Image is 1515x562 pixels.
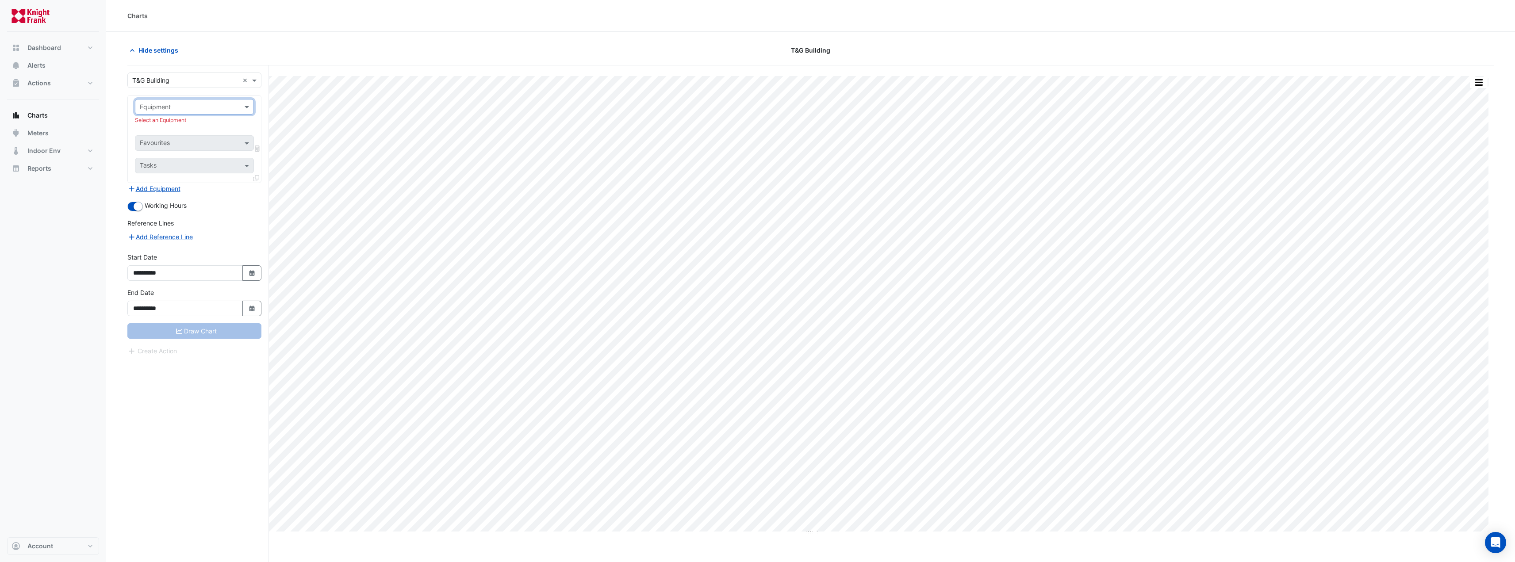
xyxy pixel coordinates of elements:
[248,269,256,277] fa-icon: Select Date
[27,542,53,551] span: Account
[27,43,61,52] span: Dashboard
[12,79,20,88] app-icon: Actions
[11,7,50,25] img: Company Logo
[127,288,154,297] label: End Date
[138,138,170,149] div: Favourites
[135,116,254,124] div: Select an Equipment
[7,107,99,124] button: Charts
[27,146,61,155] span: Indoor Env
[791,46,830,55] span: T&G Building
[127,232,193,242] button: Add Reference Line
[138,46,178,55] span: Hide settings
[253,145,261,152] span: Choose Function
[7,39,99,57] button: Dashboard
[27,111,48,120] span: Charts
[1470,77,1488,88] button: More Options
[12,164,20,173] app-icon: Reports
[7,57,99,74] button: Alerts
[248,305,256,312] fa-icon: Select Date
[1485,532,1506,553] div: Open Intercom Messenger
[12,111,20,120] app-icon: Charts
[127,252,157,262] label: Start Date
[12,43,20,52] app-icon: Dashboard
[145,202,187,209] span: Working Hours
[127,42,184,58] button: Hide settings
[7,74,99,92] button: Actions
[27,61,46,70] span: Alerts
[7,142,99,160] button: Indoor Env
[27,164,51,173] span: Reports
[12,146,20,155] app-icon: Indoor Env
[27,129,49,138] span: Meters
[7,160,99,177] button: Reports
[12,61,20,70] app-icon: Alerts
[127,218,174,228] label: Reference Lines
[27,79,51,88] span: Actions
[7,537,99,555] button: Account
[242,76,250,85] span: Clear
[12,129,20,138] app-icon: Meters
[127,11,148,20] div: Charts
[253,174,259,182] span: Clone Favourites and Tasks from this Equipment to other Equipment
[138,161,157,172] div: Tasks
[127,347,177,354] app-escalated-ticket-create-button: Please correct errors first
[127,184,181,194] button: Add Equipment
[7,124,99,142] button: Meters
